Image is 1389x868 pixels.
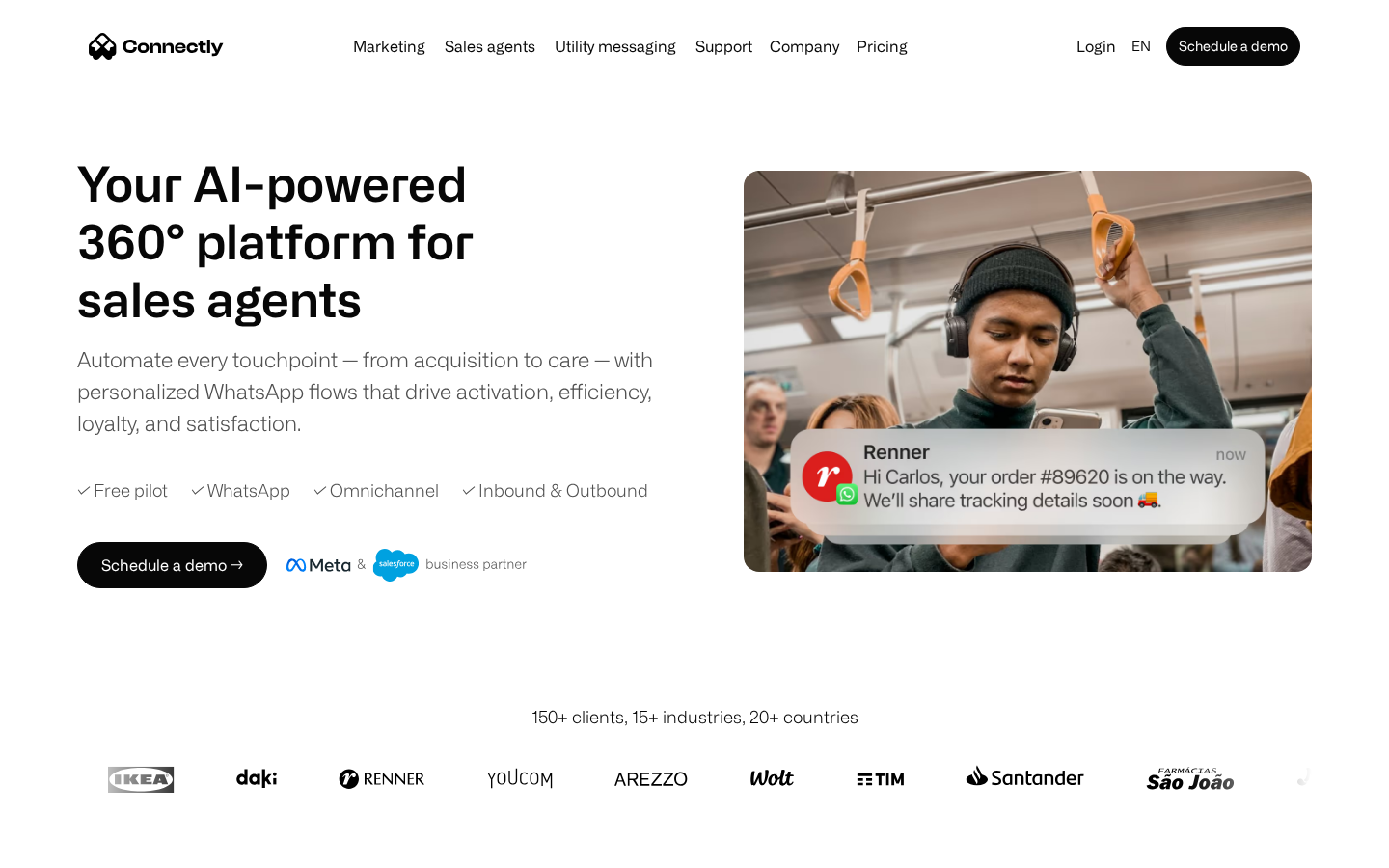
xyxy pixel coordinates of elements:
[437,39,543,54] a: Sales agents
[77,270,521,328] h1: sales agents
[688,39,760,54] a: Support
[770,33,839,60] div: Company
[849,39,915,54] a: Pricing
[286,549,528,582] img: Meta and Salesforce business partner badge.
[77,477,168,503] div: ✓ Free pilot
[1131,33,1151,60] div: en
[313,477,439,503] div: ✓ Omnichannel
[191,477,290,503] div: ✓ WhatsApp
[531,704,858,730] div: 150+ clients, 15+ industries, 20+ countries
[77,343,685,439] div: Automate every touchpoint — from acquisition to care — with personalized WhatsApp flows that driv...
[547,39,684,54] a: Utility messaging
[77,154,521,270] h1: Your AI-powered 360° platform for
[1166,27,1300,66] a: Schedule a demo
[1069,33,1124,60] a: Login
[39,834,116,861] ul: Language list
[462,477,648,503] div: ✓ Inbound & Outbound
[77,542,267,588] a: Schedule a demo →
[19,832,116,861] aside: Language selected: English
[345,39,433,54] a: Marketing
